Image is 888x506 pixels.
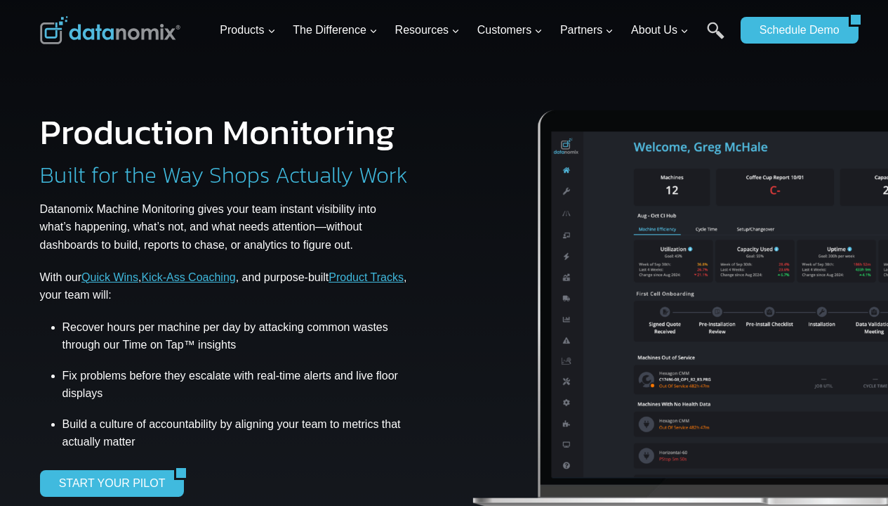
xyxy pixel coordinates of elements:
[40,200,411,254] p: Datanomix Machine Monitoring gives your team instant visibility into what’s happening, what’s not...
[40,115,395,150] h1: Production Monitoring
[631,21,689,39] span: About Us
[62,410,411,456] li: Build a culture of accountability by aligning your team to metrics that actually matter
[62,359,411,410] li: Fix problems before they escalate with real-time alerts and live floor displays
[214,8,734,53] nav: Primary Navigation
[40,470,175,497] a: START YOUR PILOT
[40,268,411,304] p: With our , , and purpose-built , your team will:
[40,16,180,44] img: Datanomix
[329,271,404,283] a: Product Tracks
[560,21,614,39] span: Partners
[141,271,235,283] a: Kick-Ass Coaching
[40,164,408,186] h2: Built for the Way Shops Actually Work
[293,21,378,39] span: The Difference
[81,271,138,283] a: Quick Wins
[62,318,411,359] li: Recover hours per machine per day by attacking common wastes through our Time on Tap™ insights
[220,21,275,39] span: Products
[741,17,849,44] a: Schedule Demo
[395,21,460,39] span: Resources
[477,21,543,39] span: Customers
[707,22,724,53] a: Search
